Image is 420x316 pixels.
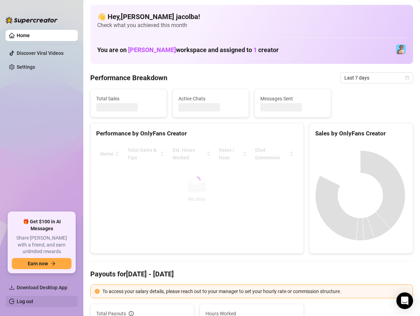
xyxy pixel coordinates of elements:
[97,46,279,54] h1: You are on workspace and assigned to creator
[12,218,72,232] span: 🎁 Get $100 in AI Messages
[344,73,409,83] span: Last 7 days
[12,235,72,255] span: Share [PERSON_NAME] with a friend, and earn unlimited rewards
[95,289,100,294] span: exclamation-circle
[260,95,325,102] span: Messages Sent
[129,311,134,316] span: info-circle
[192,175,202,185] span: loading
[253,46,257,53] span: 1
[17,64,35,70] a: Settings
[405,76,409,80] span: calendar
[396,44,406,54] img: Vanessa
[96,129,298,138] div: Performance by OnlyFans Creator
[97,22,406,29] span: Check what you achieved this month
[12,258,72,269] button: Earn nowarrow-right
[90,269,413,279] h4: Payouts for [DATE] - [DATE]
[315,129,407,138] div: Sales by OnlyFans Creator
[9,285,15,290] span: download
[17,285,67,290] span: Download Desktop App
[17,33,30,38] a: Home
[28,261,48,266] span: Earn now
[17,50,64,56] a: Discover Viral Videos
[396,292,413,309] div: Open Intercom Messenger
[97,12,406,22] h4: 👋 Hey, [PERSON_NAME] jacolba !
[6,17,58,24] img: logo-BBDzfeDw.svg
[90,73,167,83] h4: Performance Breakdown
[178,95,243,102] span: Active Chats
[17,299,33,304] a: Log out
[96,95,161,102] span: Total Sales
[128,46,176,53] span: [PERSON_NAME]
[102,288,409,295] div: To access your salary details, please reach out to your manager to set your hourly rate or commis...
[51,261,56,266] span: arrow-right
